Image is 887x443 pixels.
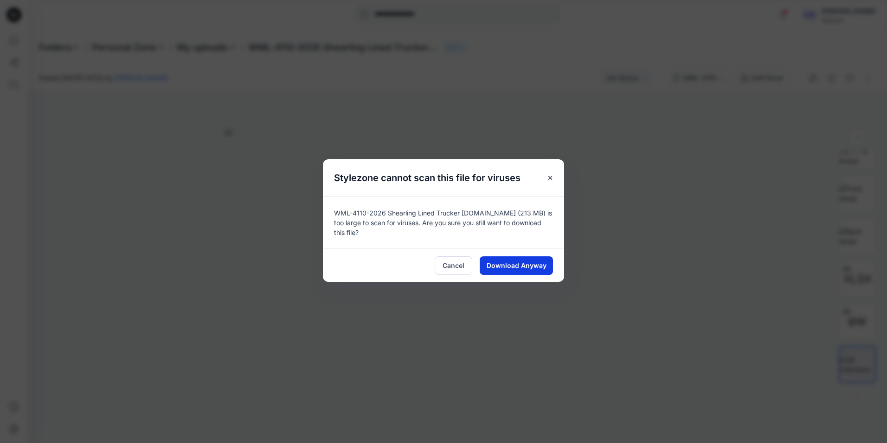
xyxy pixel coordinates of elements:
h5: Stylezone cannot scan this file for viruses [323,159,532,196]
button: Download Anyway [480,256,553,275]
span: Download Anyway [487,261,546,270]
div: WML-4110-2026 Shearling Lined Trucker [DOMAIN_NAME] (213 MB) is too large to scan for viruses. Ar... [323,196,564,248]
button: Cancel [435,256,472,275]
button: Close [542,169,559,186]
span: Cancel [443,261,464,270]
